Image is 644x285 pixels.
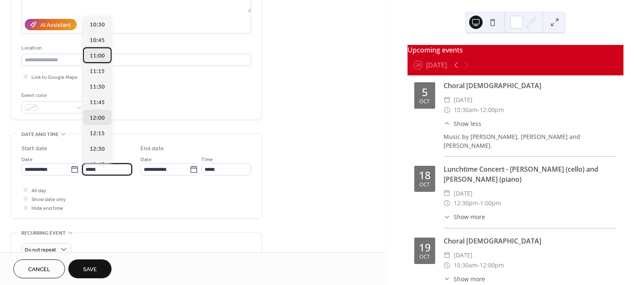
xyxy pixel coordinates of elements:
div: ​ [444,188,450,199]
div: AI Assistant [40,21,71,30]
span: Save [83,265,97,274]
button: ​Show more [444,212,485,221]
div: ​ [444,95,450,105]
div: ​ [444,198,450,208]
div: Oct [419,182,430,188]
span: Do not repeat [25,245,56,255]
div: 19 [419,242,431,253]
span: 11:00 [90,52,105,60]
div: End date [140,144,164,153]
span: 10:30am [454,260,478,270]
span: 12:15 [90,129,105,138]
span: Show more [454,212,485,221]
span: Date and time [21,130,59,139]
span: Link to Google Maps [31,73,78,82]
span: 11:30 [90,83,105,92]
div: Upcoming events [408,45,623,55]
span: 11:15 [90,67,105,76]
span: Hide end time [31,204,63,213]
span: Time [201,155,213,164]
span: - [478,260,480,270]
span: 12:30 [90,145,105,154]
button: Cancel [13,259,65,278]
span: 12:00pm [480,260,504,270]
button: Save [68,259,112,278]
button: AI Assistant [25,19,77,30]
div: ​ [444,212,450,221]
div: Event color [21,91,84,100]
span: Cancel [28,265,50,274]
span: 12:00pm [480,105,504,115]
div: Oct [419,99,430,105]
span: 10:30 [90,21,105,29]
div: Choral [DEMOGRAPHIC_DATA] [444,236,617,246]
span: Date [140,155,152,164]
span: Date [21,155,33,164]
div: 18 [419,170,431,180]
span: - [478,105,480,115]
div: Oct [419,254,430,260]
span: - [478,198,480,208]
div: ​ [444,250,450,260]
div: ​ [444,119,450,128]
span: Show date only [31,195,66,204]
div: 5 [422,87,428,97]
span: [DATE] [454,95,473,105]
div: ​ [444,105,450,115]
button: ​Show less [444,119,481,128]
div: ​ [444,260,450,270]
span: Show less [454,119,481,128]
span: 10:45 [90,36,105,45]
div: Location [21,44,249,52]
span: 1:00pm [480,198,501,208]
span: Recurring event [21,229,66,238]
span: 12:30pm [454,198,478,208]
div: Lunchtime Concert - [PERSON_NAME] (cello) and [PERSON_NAME] (piano) [444,164,617,184]
span: Show more [454,275,485,283]
button: ​Show more [444,275,485,283]
span: 10:30am [454,105,478,115]
span: 11:45 [90,98,105,107]
span: All day [31,186,46,195]
div: Start date [21,144,47,153]
span: 12:00 [90,114,105,123]
div: Choral [DEMOGRAPHIC_DATA] [444,81,617,91]
span: [DATE] [454,250,473,260]
div: Music by [PERSON_NAME], [PERSON_NAME] and [PERSON_NAME]. [444,132,617,150]
span: [DATE] [454,188,473,199]
div: ​ [444,275,450,283]
span: 12:45 [90,160,105,169]
span: Time [82,155,94,164]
